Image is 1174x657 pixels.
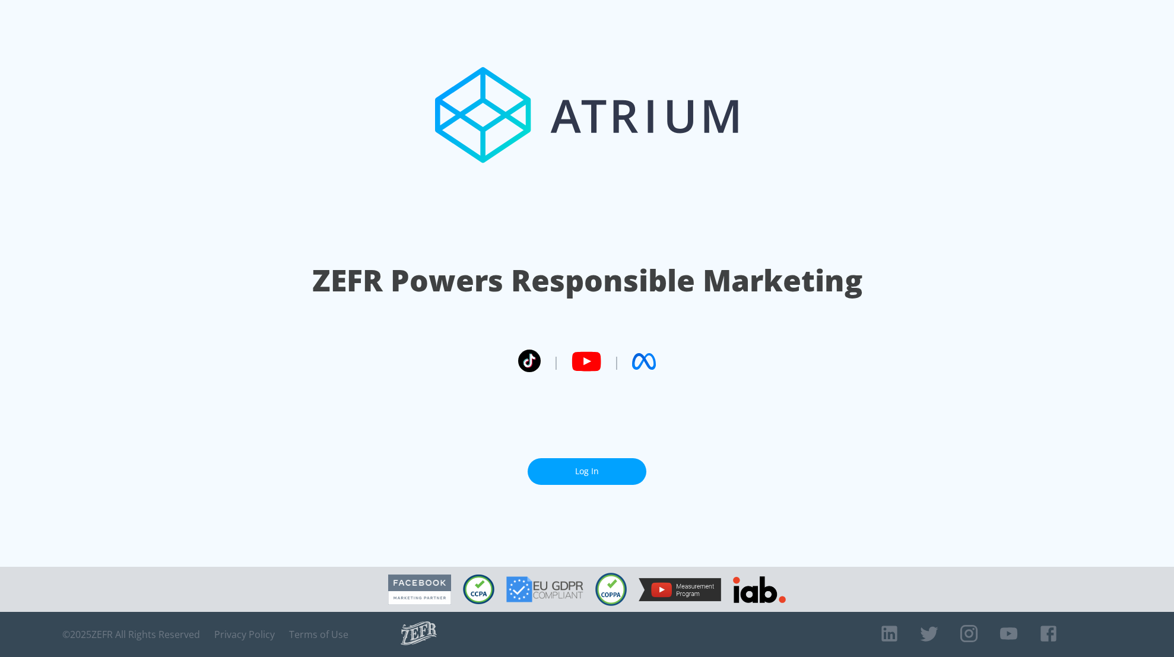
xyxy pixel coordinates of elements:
[388,575,451,605] img: Facebook Marketing Partner
[639,578,721,601] img: YouTube Measurement Program
[214,629,275,640] a: Privacy Policy
[289,629,348,640] a: Terms of Use
[553,353,560,370] span: |
[595,573,627,606] img: COPPA Compliant
[62,629,200,640] span: © 2025 ZEFR All Rights Reserved
[312,260,862,301] h1: ZEFR Powers Responsible Marketing
[528,458,646,485] a: Log In
[463,575,494,604] img: CCPA Compliant
[506,576,583,602] img: GDPR Compliant
[733,576,786,603] img: IAB
[613,353,620,370] span: |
